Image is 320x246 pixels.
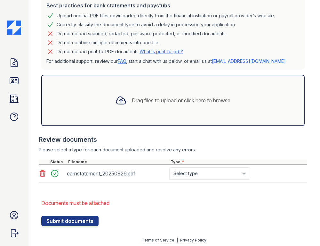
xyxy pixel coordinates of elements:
img: CE_Icon_Blue-c292c112584629df590d857e76928e9f676e5b41ef8f769ba2f05ee15b207248.png [7,21,21,35]
div: Review documents [39,135,307,144]
p: Do not upload print-to-PDF documents. [57,48,183,55]
a: Terms of Service [142,238,174,242]
div: Status [49,159,67,165]
div: | [177,238,178,242]
a: FAQ [118,58,126,64]
button: Submit documents [41,216,99,226]
div: Upload original PDF files downloaded directly from the financial institution or payroll provider’... [57,12,275,20]
div: Type [169,159,307,165]
div: Correctly classify the document type to avoid a delay in processing your application. [57,21,236,29]
p: For additional support, review our , start a chat with us below, or email us at [46,58,300,64]
div: Drag files to upload or click here to browse [132,97,230,104]
div: Do not combine multiple documents into one file. [57,39,159,47]
div: Please select a type for each document uploaded and resolve any errors. [39,147,307,153]
div: Filename [67,159,169,165]
a: [EMAIL_ADDRESS][DOMAIN_NAME] [212,58,286,64]
li: Documents must be attached [41,197,307,209]
div: earnstatement_20250926.pdf [67,168,167,179]
div: Best practices for bank statements and paystubs [46,2,300,9]
a: What is print-to-pdf? [140,49,183,54]
a: Privacy Policy [180,238,206,242]
div: Do not upload scanned, redacted, password protected, or modified documents. [57,30,227,38]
